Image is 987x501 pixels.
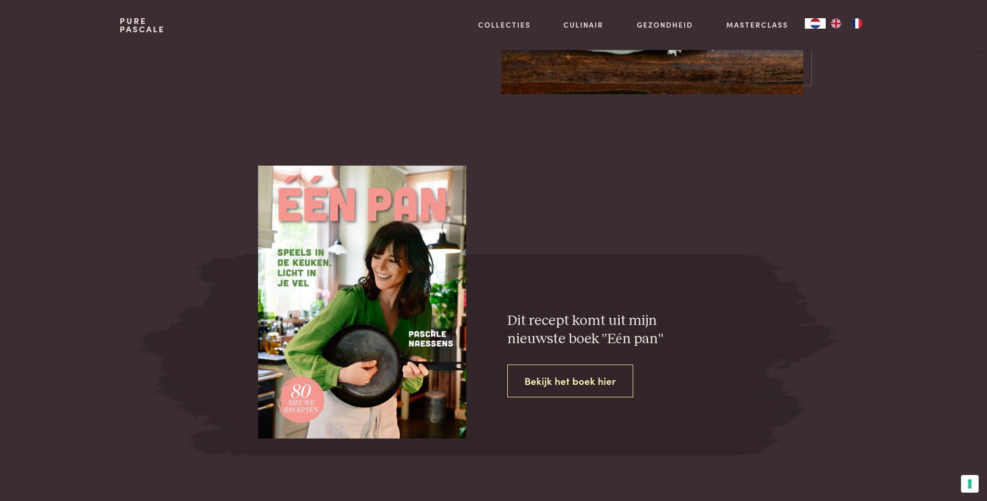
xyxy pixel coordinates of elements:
a: Masterclass [726,19,788,30]
img: één pan - voorbeeldcover [258,166,466,439]
div: Language [805,18,826,29]
ul: Language list [826,18,867,29]
a: EN [826,18,847,29]
a: Culinair [563,19,604,30]
aside: Language selected: Nederlands [805,18,867,29]
a: Collecties [478,19,531,30]
a: Gezondheid [637,19,693,30]
a: Bekijk het boek hier [507,365,633,397]
a: PurePascale [120,17,165,33]
h3: Dit recept komt uit mijn nieuwste boek "Eén pan" [507,312,742,348]
a: FR [847,18,867,29]
a: NL [805,18,826,29]
button: Uw voorkeuren voor toestemming voor trackingtechnologieën [961,475,979,493]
